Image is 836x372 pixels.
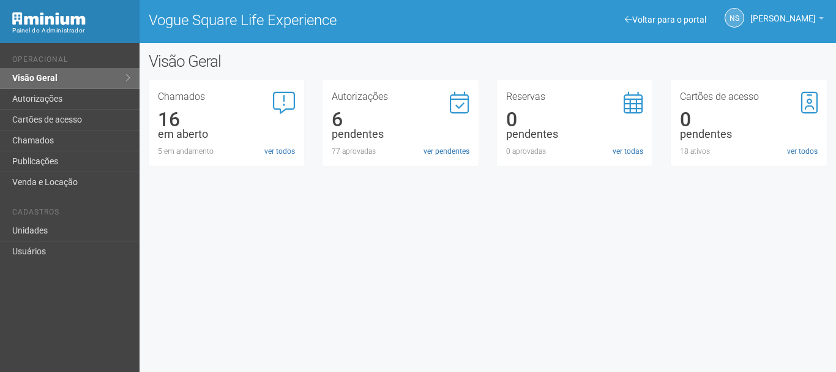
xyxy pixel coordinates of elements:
[149,12,479,28] h1: Vogue Square Life Experience
[158,114,296,125] div: 16
[725,8,744,28] a: NS
[332,92,469,102] h3: Autorizações
[506,92,644,102] h3: Reservas
[332,146,469,157] div: 77 aprovadas
[506,114,644,125] div: 0
[12,55,130,68] li: Operacional
[149,52,420,70] h2: Visão Geral
[506,129,644,140] div: pendentes
[750,2,816,23] span: Nicolle Silva
[158,146,296,157] div: 5 em andamento
[680,146,818,157] div: 18 ativos
[12,12,86,25] img: Minium
[506,146,644,157] div: 0 aprovadas
[680,114,818,125] div: 0
[12,208,130,221] li: Cadastros
[264,146,295,157] a: ver todos
[424,146,469,157] a: ver pendentes
[613,146,643,157] a: ver todas
[332,114,469,125] div: 6
[680,92,818,102] h3: Cartões de acesso
[12,25,130,36] div: Painel do Administrador
[158,92,296,102] h3: Chamados
[750,15,824,25] a: [PERSON_NAME]
[625,15,706,25] a: Voltar para o portal
[680,129,818,140] div: pendentes
[332,129,469,140] div: pendentes
[787,146,818,157] a: ver todos
[158,129,296,140] div: em aberto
